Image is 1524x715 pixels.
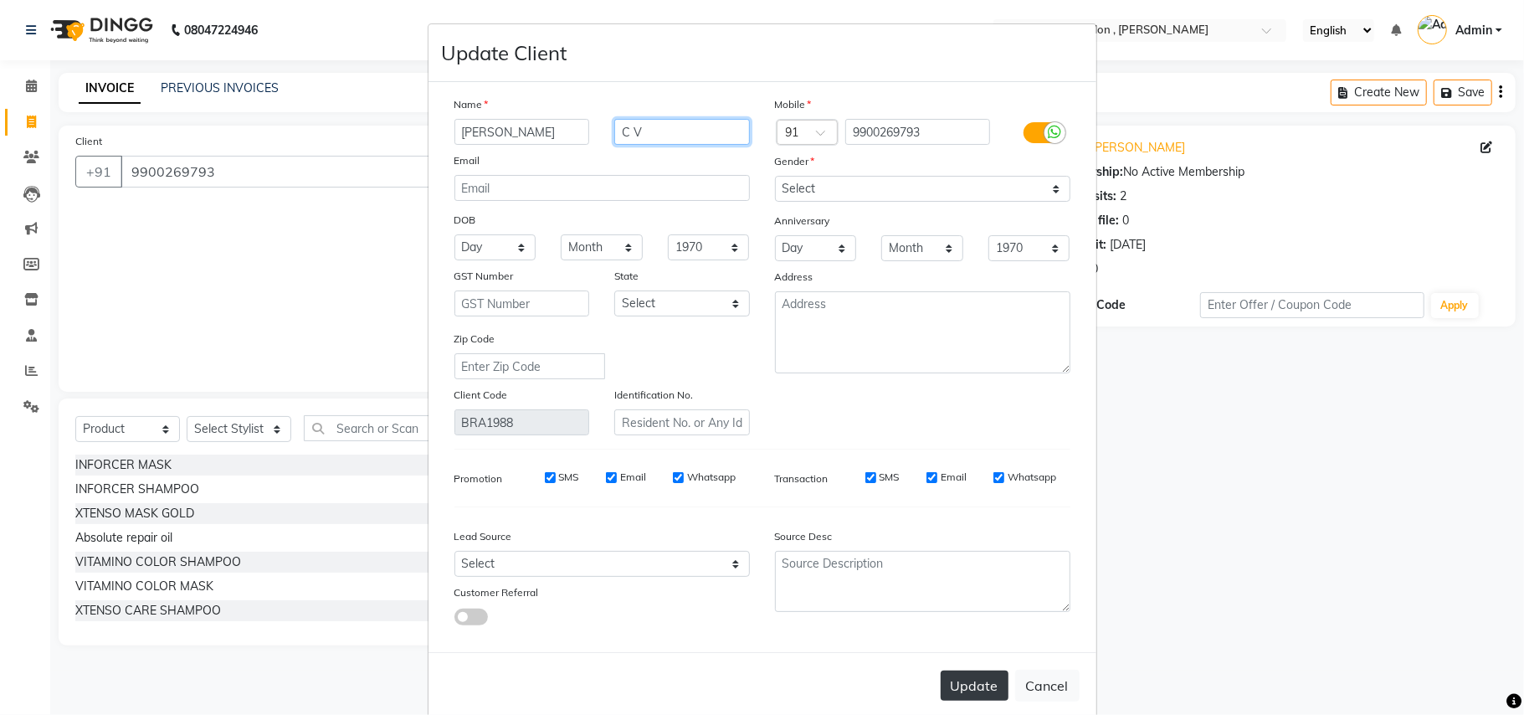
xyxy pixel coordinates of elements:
label: Transaction [775,471,829,486]
input: First Name [454,119,590,145]
input: Resident No. or Any Id [614,409,750,435]
label: Identification No. [614,388,693,403]
label: Email [941,470,967,485]
h4: Update Client [442,38,567,68]
label: SMS [880,470,900,485]
input: Enter Zip Code [454,353,605,379]
label: Lead Source [454,529,512,544]
label: Mobile [775,97,812,112]
button: Cancel [1015,670,1080,702]
label: State [614,269,639,284]
label: Address [775,270,813,285]
input: GST Number [454,291,590,316]
label: Email [620,470,646,485]
label: Client Code [454,388,508,403]
label: Promotion [454,471,503,486]
input: Client Code [454,409,590,435]
button: Update [941,671,1008,701]
label: Customer Referral [454,585,539,600]
label: Whatsapp [687,470,736,485]
label: Whatsapp [1008,470,1056,485]
label: Anniversary [775,213,830,229]
label: DOB [454,213,476,228]
label: Email [454,153,480,168]
label: Gender [775,154,815,169]
label: Zip Code [454,332,495,347]
label: SMS [559,470,579,485]
label: GST Number [454,269,514,284]
label: Source Desc [775,529,833,544]
input: Email [454,175,750,201]
label: Name [454,97,489,112]
input: Mobile [845,119,990,145]
input: Last Name [614,119,750,145]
